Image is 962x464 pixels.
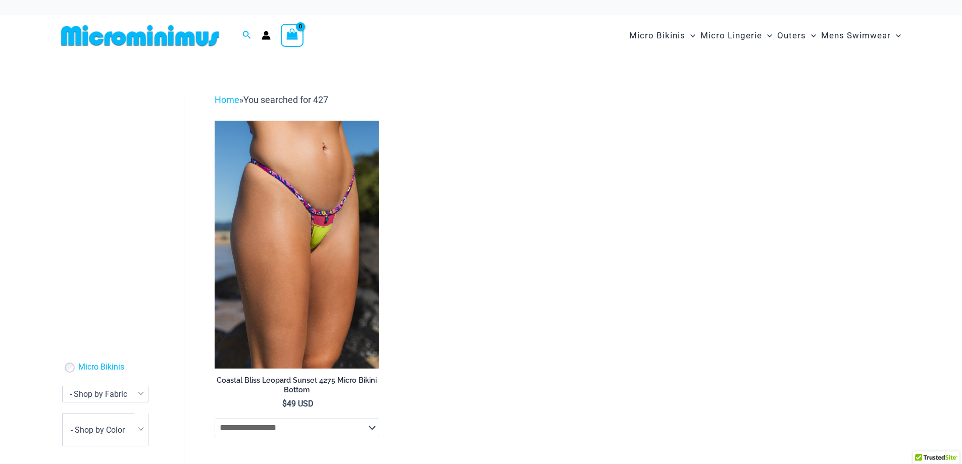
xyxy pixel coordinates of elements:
a: Home [215,94,239,105]
span: Micro Bikinis [629,23,685,48]
a: Account icon link [262,31,271,40]
h2: Coastal Bliss Leopard Sunset 4275 Micro Bikini Bottom [215,376,380,394]
span: - Shop by Color [63,414,148,446]
span: » [215,94,328,105]
span: Outers [777,23,806,48]
img: MM SHOP LOGO FLAT [57,24,223,47]
span: - Shop by Color [62,413,148,446]
a: Micro LingerieMenu ToggleMenu Toggle [698,20,775,51]
span: - Shop by Fabric [70,389,127,399]
a: Coastal Bliss Leopard Sunset 4275 Micro Bikini Bottom [215,376,380,398]
span: Mens Swimwear [821,23,891,48]
span: - Shop by Fabric [63,386,148,402]
span: Micro Lingerie [700,23,762,48]
span: You searched for 427 [243,94,328,105]
a: Coastal Bliss Leopard Sunset 4275 Micro Bikini 01Coastal Bliss Leopard Sunset 4275 Micro Bikini 0... [215,121,380,368]
a: Mens SwimwearMenu ToggleMenu Toggle [819,20,903,51]
span: Menu Toggle [806,23,816,48]
span: Menu Toggle [762,23,772,48]
span: Menu Toggle [891,23,901,48]
iframe: TrustedSite Certified [62,84,153,286]
span: Menu Toggle [685,23,695,48]
img: Coastal Bliss Leopard Sunset 4275 Micro Bikini 01 [215,121,380,368]
a: Micro BikinisMenu ToggleMenu Toggle [627,20,698,51]
nav: Site Navigation [625,19,905,53]
span: - Shop by Color [71,425,125,435]
a: OutersMenu ToggleMenu Toggle [775,20,819,51]
a: Search icon link [242,29,251,42]
span: $ [282,399,287,408]
a: Micro Bikinis [78,362,124,373]
bdi: 49 USD [282,399,314,408]
span: - Shop by Fabric [62,386,148,402]
a: View Shopping Cart, empty [281,24,304,47]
